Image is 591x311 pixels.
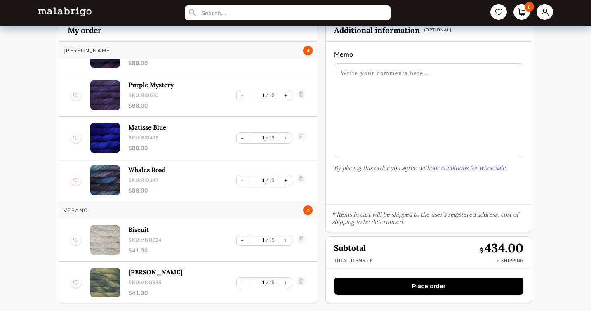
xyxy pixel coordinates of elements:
[326,19,531,42] h2: Additional information
[280,235,292,245] button: +
[90,225,120,255] img: 0.jpg
[128,144,236,152] p: $ 88.00
[128,226,236,233] p: Biscuit
[280,175,292,186] button: +
[430,164,507,172] a: our conditions for wholesale.
[264,92,275,98] label: 15
[424,27,452,33] label: (Optional)
[334,50,523,59] label: Memo
[128,177,236,184] p: SKU: RIO247
[280,90,292,101] button: +
[237,133,248,143] button: -
[128,279,236,286] p: SKU: VNO935
[128,247,236,254] p: $ 41.00
[303,46,313,55] span: 4
[185,5,391,20] input: Search...
[38,7,92,16] img: L5WsItTXhTFtyxb3tkNoXNspfcfOAAWlbXYcuBTUg0FA22wzaAJ6kXiYLTb6coiuTfQf1mE2HwVko7IAAAAASUVORK5CYII=
[237,235,248,245] button: -
[64,207,88,214] h3: Verano
[128,289,236,297] p: $ 41.00
[128,268,236,276] p: [PERSON_NAME]
[128,81,236,89] p: Purple Mystery
[128,123,236,131] p: Matisse Blue
[90,80,120,110] img: 0.jpg
[334,258,373,264] p: Total items : 6
[326,204,531,232] p: * Items in cart will be shipped to the user's registered address, cost of shipping to be determined.
[513,4,530,20] a: 6
[128,166,236,174] p: Whales Road
[280,133,292,143] button: +
[280,278,292,288] button: +
[128,59,236,67] p: $ 88.00
[237,278,248,288] button: -
[90,123,120,153] img: 0.jpg
[264,177,275,183] label: 15
[59,19,317,42] h2: My order
[237,175,248,186] button: -
[128,237,236,243] p: SKU: VNO934
[128,134,236,141] p: SKU: RIO415
[303,205,313,215] span: 2
[334,243,366,253] strong: Subtotal
[480,240,523,256] p: 434.00
[334,278,523,295] button: Place order
[128,102,236,110] p: $ 88.00
[128,92,236,99] p: SKU: RIO030
[90,268,120,297] img: 0.jpg
[480,247,485,254] span: $
[90,165,120,195] img: 0.jpg
[525,2,534,12] span: 6
[334,164,523,172] p: By placing this order you agree with
[264,279,275,285] label: 15
[264,237,275,243] label: 15
[128,187,236,195] p: $ 88.00
[237,90,248,101] button: -
[264,134,275,141] label: 15
[64,47,112,54] h3: [PERSON_NAME]
[497,258,523,264] p: + Shipping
